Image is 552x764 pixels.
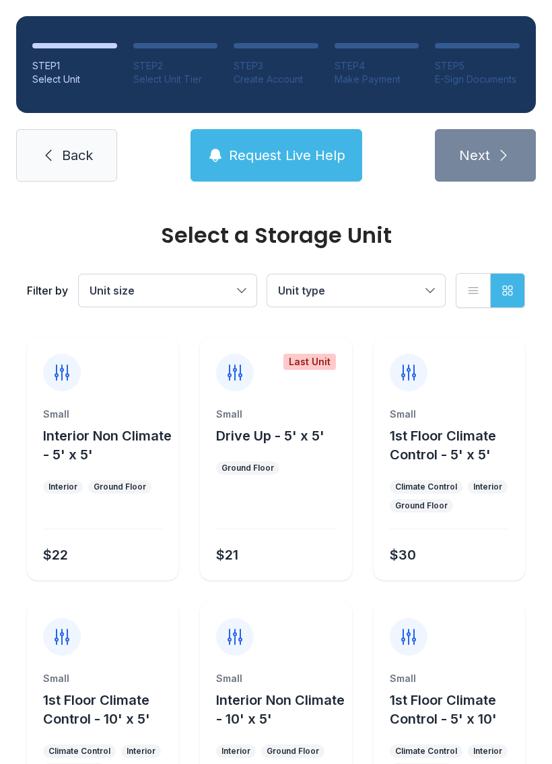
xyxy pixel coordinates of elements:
div: $22 [43,545,68,564]
div: Select Unit [32,73,117,86]
span: Interior Non Climate - 5' x 5' [43,428,172,463]
span: Unit type [278,284,325,297]
span: Unit size [90,284,135,297]
button: 1st Floor Climate Control - 5' x 10' [390,691,520,728]
div: Small [390,408,509,421]
div: Climate Control [395,746,457,757]
div: Climate Control [395,482,457,492]
button: Drive Up - 5' x 5' [216,426,324,445]
div: Interior [127,746,156,757]
div: Interior [473,746,502,757]
div: Small [43,672,162,685]
div: STEP 3 [234,59,318,73]
div: Ground Floor [395,500,448,511]
button: Interior Non Climate - 10' x 5' [216,691,346,728]
div: $30 [390,545,416,564]
span: Request Live Help [229,146,345,165]
div: Filter by [27,282,68,299]
div: Ground Floor [94,482,146,492]
div: Small [216,408,335,421]
button: Interior Non Climate - 5' x 5' [43,426,173,464]
div: STEP 1 [32,59,117,73]
div: Create Account [234,73,318,86]
div: STEP 5 [435,59,520,73]
span: Drive Up - 5' x 5' [216,428,324,444]
div: Small [390,672,509,685]
button: Unit size [79,274,256,307]
div: Last Unit [283,354,336,370]
button: 1st Floor Climate Control - 10' x 5' [43,691,173,728]
div: Select Unit Tier [133,73,218,86]
div: STEP 2 [133,59,218,73]
button: Unit type [267,274,445,307]
span: 1st Floor Climate Control - 5' x 5' [390,428,496,463]
div: E-Sign Documents [435,73,520,86]
div: Climate Control [48,746,110,757]
div: Interior [473,482,502,492]
div: Small [43,408,162,421]
div: Small [216,672,335,685]
div: $21 [216,545,238,564]
div: Ground Floor [267,746,319,757]
button: 1st Floor Climate Control - 5' x 5' [390,426,520,464]
div: Ground Floor [221,463,274,473]
span: Interior Non Climate - 10' x 5' [216,692,345,727]
div: STEP 4 [335,59,419,73]
div: Interior [221,746,250,757]
span: 1st Floor Climate Control - 5' x 10' [390,692,497,727]
div: Interior [48,482,77,492]
span: 1st Floor Climate Control - 10' x 5' [43,692,150,727]
div: Select a Storage Unit [27,225,525,246]
span: Back [62,146,93,165]
span: Next [459,146,490,165]
div: Make Payment [335,73,419,86]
